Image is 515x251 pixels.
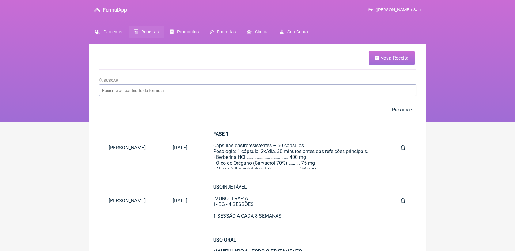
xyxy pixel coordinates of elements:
span: Sua Conta [287,29,308,35]
strong: USO [213,184,223,190]
span: ([PERSON_NAME]) Sair [375,7,421,13]
a: Próxima › [392,107,413,113]
span: Receitas [141,29,159,35]
label: Buscar [99,78,119,83]
a: [DATE] [163,140,199,155]
a: [PERSON_NAME] [99,193,163,208]
span: Pacientes [104,29,123,35]
input: Paciente ou conteúdo da fórmula [99,84,416,96]
a: ([PERSON_NAME]) Sair [368,7,421,13]
a: Protocolos [164,26,204,38]
a: FASE 1Cápsulas gastroresistentes – 60 cápsulasPosologia: 1 cápsula, 2x/dia, 30 minutos antes das ... [203,126,386,169]
a: [PERSON_NAME] [99,140,163,155]
a: Nova Receita [369,51,415,65]
a: Receitas [129,26,164,38]
span: Nova Receita [380,55,409,61]
div: INJETÁVEL IMUNOTERAPIA 1- BG - 4 SESSÕES 1 SESSÃO A CADA 8 SEMANAS [213,184,377,219]
span: Fórmulas [217,29,236,35]
span: Clínica [255,29,269,35]
span: Protocolos [177,29,199,35]
a: Fórmulas [204,26,241,38]
h3: FormulApp [103,7,127,13]
nav: pager [99,103,416,116]
a: Clínica [241,26,274,38]
a: Sua Conta [274,26,313,38]
strong: FASE 1 [213,131,229,137]
a: [DATE] [163,193,199,208]
a: Pacientes [89,26,129,38]
a: USOINJETÁVELIMUNOTERAPIA1- BG - 4 SESSÕES1 SESSÃO A CADA 8 SEMANAS [203,179,386,222]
